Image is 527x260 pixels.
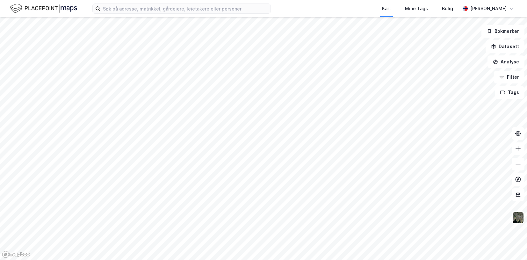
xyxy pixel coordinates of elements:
input: Søk på adresse, matrikkel, gårdeiere, leietakere eller personer [100,4,271,13]
button: Filter [494,71,524,83]
button: Bokmerker [481,25,524,38]
div: Kontrollprogram for chat [495,229,527,260]
div: Kart [382,5,391,12]
button: Analyse [487,55,524,68]
div: Mine Tags [405,5,428,12]
iframe: Chat Widget [495,229,527,260]
div: [PERSON_NAME] [470,5,507,12]
button: Datasett [486,40,524,53]
a: Mapbox homepage [2,251,30,258]
button: Tags [495,86,524,99]
img: logo.f888ab2527a4732fd821a326f86c7f29.svg [10,3,77,14]
img: 9k= [512,212,524,224]
div: Bolig [442,5,453,12]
